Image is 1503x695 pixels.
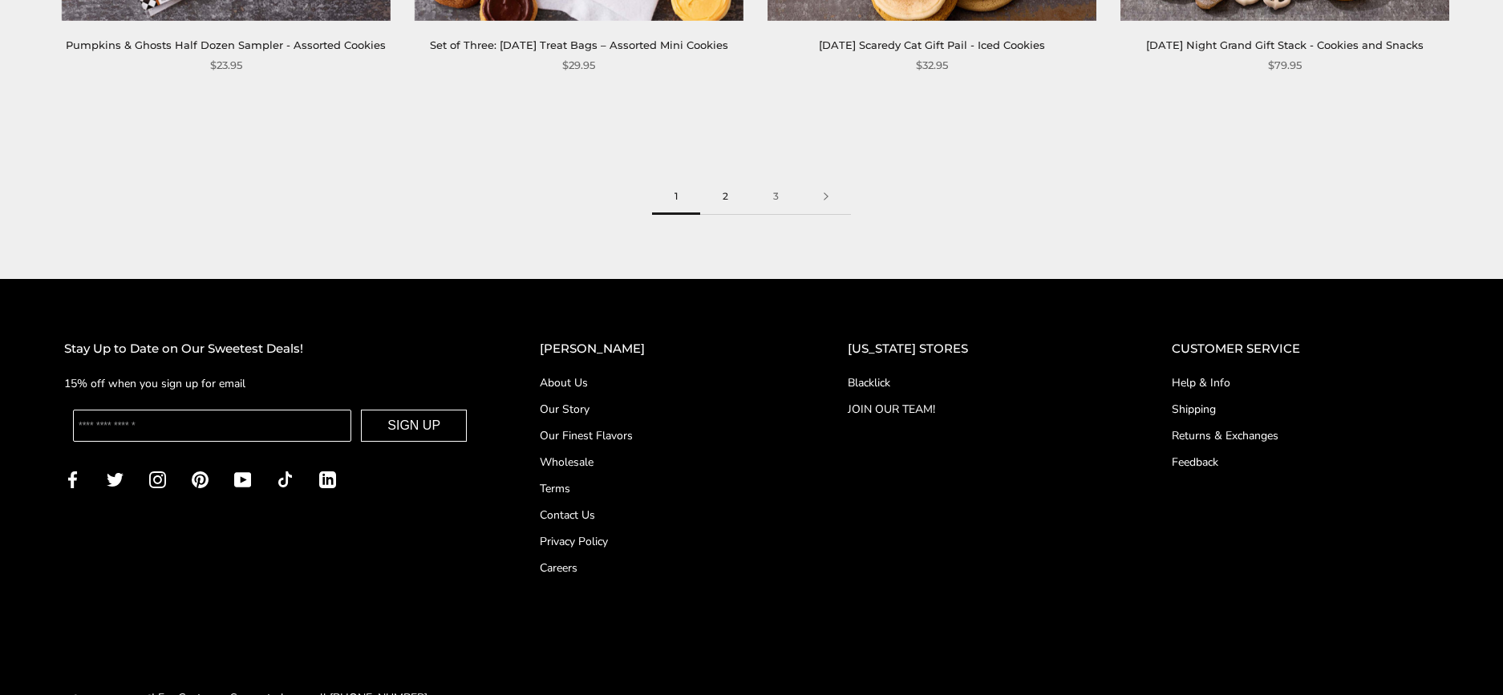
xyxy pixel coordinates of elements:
a: TikTok [277,470,294,488]
h2: CUSTOMER SERVICE [1172,339,1439,359]
a: 2 [700,179,751,215]
a: Twitter [107,470,124,488]
button: SIGN UP [361,410,467,442]
a: Pumpkins & Ghosts Half Dozen Sampler - Assorted Cookies [66,38,386,51]
a: Feedback [1172,454,1439,471]
a: Facebook [64,470,81,488]
a: Help & Info [1172,374,1439,391]
h2: [US_STATE] STORES [848,339,1107,359]
a: 3 [751,179,801,215]
a: [DATE] Night Grand Gift Stack - Cookies and Snacks [1146,38,1424,51]
a: YouTube [234,470,251,488]
a: Wholesale [540,454,784,471]
p: 15% off when you sign up for email [64,374,476,393]
a: Terms [540,480,784,497]
span: $29.95 [562,57,595,74]
a: Our Finest Flavors [540,427,784,444]
a: Privacy Policy [540,533,784,550]
a: Set of Three: [DATE] Treat Bags – Assorted Mini Cookies [430,38,728,51]
span: $32.95 [916,57,948,74]
a: LinkedIn [319,470,336,488]
a: Blacklick [848,374,1107,391]
a: Our Story [540,401,784,418]
a: Returns & Exchanges [1172,427,1439,444]
a: Next page [801,179,851,215]
a: About Us [540,374,784,391]
a: Pinterest [192,470,209,488]
a: Careers [540,560,784,576]
span: $79.95 [1268,57,1302,74]
a: Instagram [149,470,166,488]
h2: Stay Up to Date on Our Sweetest Deals! [64,339,476,359]
span: $23.95 [210,57,242,74]
span: 1 [652,179,700,215]
a: [DATE] Scaredy Cat Gift Pail - Iced Cookies [819,38,1045,51]
a: JOIN OUR TEAM! [848,401,1107,418]
a: Contact Us [540,507,784,523]
input: Enter your email [73,410,351,442]
h2: [PERSON_NAME] [540,339,784,359]
a: Shipping [1172,401,1439,418]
